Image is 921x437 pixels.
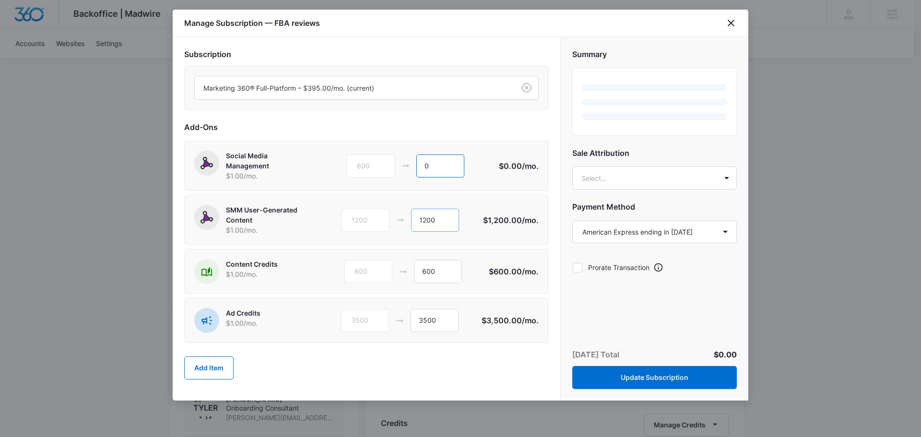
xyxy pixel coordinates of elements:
[414,260,462,283] input: 1
[226,259,310,269] p: Content Credits
[184,356,234,379] button: Add Item
[489,266,539,277] p: $600.00
[184,48,549,60] h2: Subscription
[522,215,539,225] span: /mo.
[714,350,737,359] span: $0.00
[226,205,310,225] p: SMM User-Generated Content
[522,161,539,171] span: /mo.
[411,309,459,332] input: 1
[572,366,737,389] button: Update Subscription
[572,349,619,360] p: [DATE] Total
[522,316,539,325] span: /mo.
[226,171,310,181] p: $1.00 /mo.
[226,225,310,235] p: $1.00 /mo.
[494,160,539,172] p: $0.00
[184,17,320,29] h1: Manage Subscription — FBA reviews
[572,147,737,159] h2: Sale Attribution
[226,308,310,318] p: Ad Credits
[483,214,539,226] p: $1,200.00
[482,315,539,326] p: $3,500.00
[411,209,459,232] input: 1
[226,151,310,171] p: Social Media Management
[725,17,737,29] button: close
[226,269,310,279] p: $1.00 /mo.
[519,80,534,95] button: Clear
[572,201,737,213] h2: Payment Method
[572,48,737,60] h2: Summary
[226,318,310,328] p: $1.00 /mo.
[522,267,539,276] span: /mo.
[572,262,649,272] label: Prorate Transaction
[184,121,549,133] h2: Add-Ons
[416,154,464,177] input: 1
[203,83,205,93] input: Subscription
